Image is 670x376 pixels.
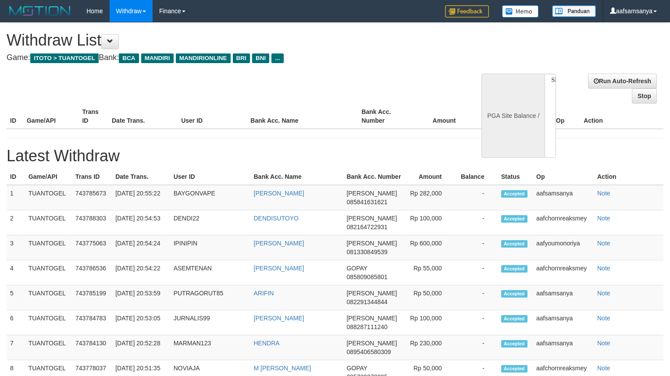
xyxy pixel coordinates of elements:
[588,74,657,89] a: Run Auto-Refresh
[405,285,455,310] td: Rp 50,000
[176,53,231,63] span: MANDIRIONLINE
[7,235,25,260] td: 3
[170,260,250,285] td: ASEMTENAN
[72,285,112,310] td: 743785199
[594,169,663,185] th: Action
[112,260,170,285] td: [DATE] 20:54:22
[533,335,594,360] td: aafsamsanya
[346,265,367,272] span: GOPAY
[552,5,596,17] img: panduan.png
[455,235,498,260] td: -
[112,310,170,335] td: [DATE] 20:53:05
[346,348,391,355] span: 0895406580309
[254,240,304,247] a: [PERSON_NAME]
[254,190,304,197] a: [PERSON_NAME]
[533,210,594,235] td: aafchornreaksmey
[533,285,594,310] td: aafsamsanya
[7,53,438,62] h4: Game: Bank:
[455,260,498,285] td: -
[346,273,387,280] span: 085809085801
[254,315,304,322] a: [PERSON_NAME]
[597,190,610,197] a: Note
[405,210,455,235] td: Rp 100,000
[455,210,498,235] td: -
[252,53,269,63] span: BNI
[502,5,539,18] img: Button%20Memo.svg
[141,53,174,63] span: MANDIRI
[501,315,527,323] span: Accepted
[501,215,527,223] span: Accepted
[346,340,397,347] span: [PERSON_NAME]
[233,53,250,63] span: BRI
[597,315,610,322] a: Note
[346,290,397,297] span: [PERSON_NAME]
[7,285,25,310] td: 5
[346,240,397,247] span: [PERSON_NAME]
[25,335,72,360] td: TUANTOGEL
[72,310,112,335] td: 743784783
[170,210,250,235] td: DENDI22
[72,210,112,235] td: 743788303
[7,147,663,165] h1: Latest Withdraw
[597,240,610,247] a: Note
[632,89,657,103] a: Stop
[7,335,25,360] td: 7
[25,260,72,285] td: TUANTOGEL
[358,104,413,129] th: Bank Acc. Number
[7,4,73,18] img: MOTION_logo.png
[25,285,72,310] td: TUANTOGEL
[25,235,72,260] td: TUANTOGEL
[30,53,99,63] span: ITOTO > TUANTOGEL
[170,185,250,210] td: BAYGONVAPE
[413,104,469,129] th: Amount
[597,340,610,347] a: Note
[445,5,489,18] img: Feedback.jpg
[346,223,387,231] span: 082164722931
[254,215,299,222] a: DENDISUTOYO
[170,285,250,310] td: PUTRAGORUT85
[254,290,274,297] a: ARIFIN
[346,199,387,206] span: 085841631621
[346,248,387,255] span: 081330849539
[533,310,594,335] td: aafsamsanya
[405,310,455,335] td: Rp 100,000
[108,104,178,129] th: Date Trans.
[405,185,455,210] td: Rp 282,000
[247,104,358,129] th: Bank Acc. Name
[455,335,498,360] td: -
[7,169,25,185] th: ID
[78,104,108,129] th: Trans ID
[7,104,23,129] th: ID
[501,190,527,198] span: Accepted
[25,310,72,335] td: TUANTOGEL
[597,365,610,372] a: Note
[597,265,610,272] a: Note
[343,169,405,185] th: Bank Acc. Number
[25,210,72,235] td: TUANTOGEL
[170,169,250,185] th: User ID
[455,185,498,210] td: -
[597,290,610,297] a: Note
[405,335,455,360] td: Rp 230,000
[72,169,112,185] th: Trans ID
[7,210,25,235] td: 2
[498,169,533,185] th: Status
[533,260,594,285] td: aafchornreaksmey
[469,104,520,129] th: Balance
[533,235,594,260] td: aafyoumonoriya
[170,310,250,335] td: JURNALIS99
[170,335,250,360] td: MARMAN123
[72,185,112,210] td: 743785673
[7,260,25,285] td: 4
[597,215,610,222] a: Note
[346,190,397,197] span: [PERSON_NAME]
[580,104,663,129] th: Action
[7,32,438,49] h1: Withdraw List
[72,335,112,360] td: 743784130
[112,210,170,235] td: [DATE] 20:54:53
[346,323,387,330] span: 088287111240
[7,185,25,210] td: 1
[405,235,455,260] td: Rp 600,000
[501,290,527,298] span: Accepted
[112,235,170,260] td: [DATE] 20:54:24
